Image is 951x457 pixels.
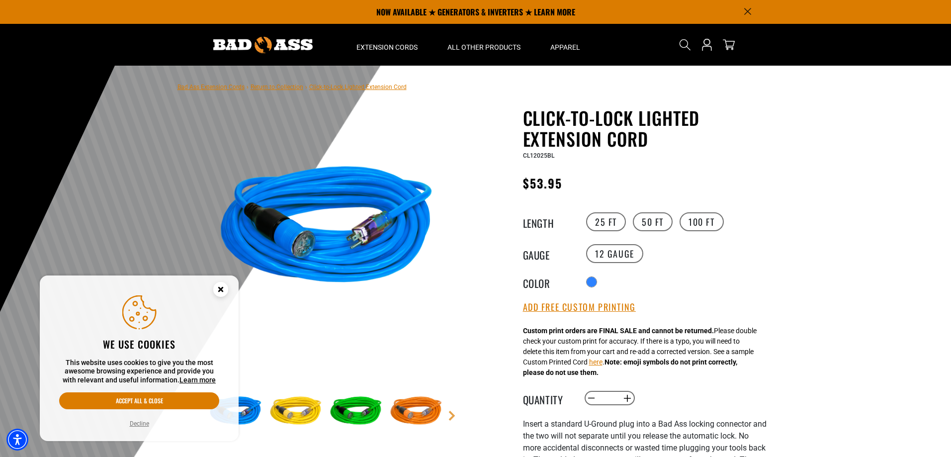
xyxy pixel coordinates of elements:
span: Extension Cords [356,43,418,52]
h2: We use cookies [59,338,219,351]
legend: Length [523,215,573,228]
span: CL12025BL [523,152,554,159]
button: Add Free Custom Printing [523,302,636,313]
a: Next [447,411,457,421]
span: Click-to-Lock Lighted Extension Cord [309,84,407,91]
img: orange [387,383,445,441]
span: All Other Products [447,43,520,52]
div: Accessibility Menu [6,429,28,451]
a: Return to Collection [251,84,303,91]
strong: Note: emoji symbols do not print correctly, please do not use them. [523,358,737,376]
span: Apparel [550,43,580,52]
label: 12 Gauge [586,244,643,263]
button: here [589,357,603,367]
label: 100 FT [680,212,724,231]
a: cart [721,39,737,51]
span: › [305,84,307,91]
label: 25 FT [586,212,626,231]
h1: Click-to-Lock Lighted Extension Cord [523,107,767,149]
a: Open this option [699,24,715,66]
summary: Extension Cords [342,24,432,66]
summary: All Other Products [432,24,535,66]
summary: Search [677,37,693,53]
strong: Custom print orders are FINAL SALE and cannot be returned. [523,327,714,335]
p: This website uses cookies to give you the most awesome browsing experience and provide you with r... [59,359,219,385]
summary: Apparel [535,24,595,66]
aside: Cookie Consent [40,275,239,442]
img: blue [207,109,446,349]
label: 50 FT [633,212,673,231]
button: Accept all & close [59,392,219,409]
img: yellow [267,383,325,441]
legend: Color [523,275,573,288]
img: Bad Ass Extension Cords [213,37,313,53]
nav: breadcrumbs [177,81,407,92]
div: Please double check your custom print for accuracy. If there is a typo, you will need to delete t... [523,326,757,378]
button: Decline [127,419,152,429]
legend: Gauge [523,247,573,260]
img: green [327,383,385,441]
label: Quantity [523,392,573,405]
a: Bad Ass Extension Cords [177,84,245,91]
span: › [247,84,249,91]
span: $53.95 [523,174,562,192]
button: Close this option [203,275,239,306]
a: This website uses cookies to give you the most awesome browsing experience and provide you with r... [179,376,216,384]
